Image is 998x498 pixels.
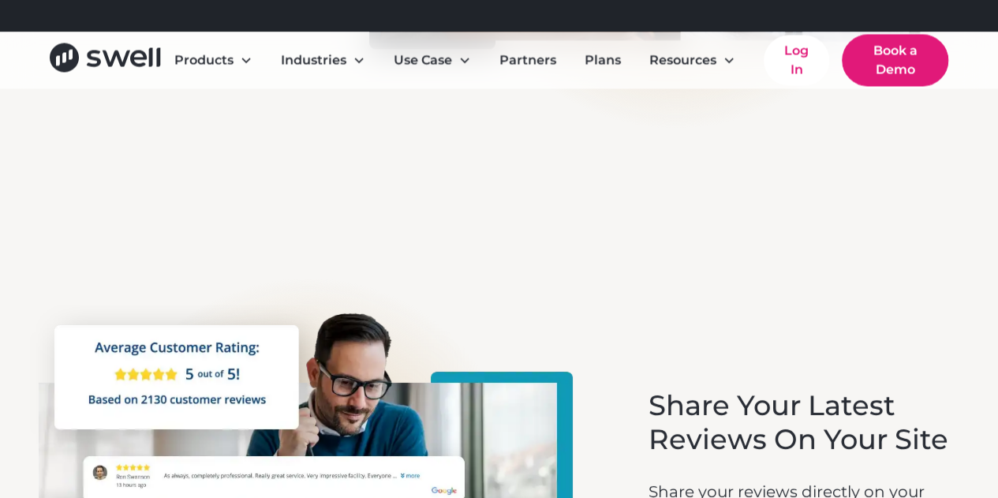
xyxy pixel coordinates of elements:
[50,43,161,77] a: home
[637,44,748,76] div: Resources
[174,51,234,69] div: Products
[487,44,569,76] a: Partners
[162,44,265,76] div: Products
[572,44,634,76] a: Plans
[268,44,378,76] div: Industries
[649,51,716,69] div: Resources
[381,44,484,76] div: Use Case
[764,35,829,85] a: Log In
[842,34,948,86] a: Book a Demo
[281,51,346,69] div: Industries
[648,388,982,455] h3: Share Your Latest Reviews On Your Site
[394,51,452,69] div: Use Case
